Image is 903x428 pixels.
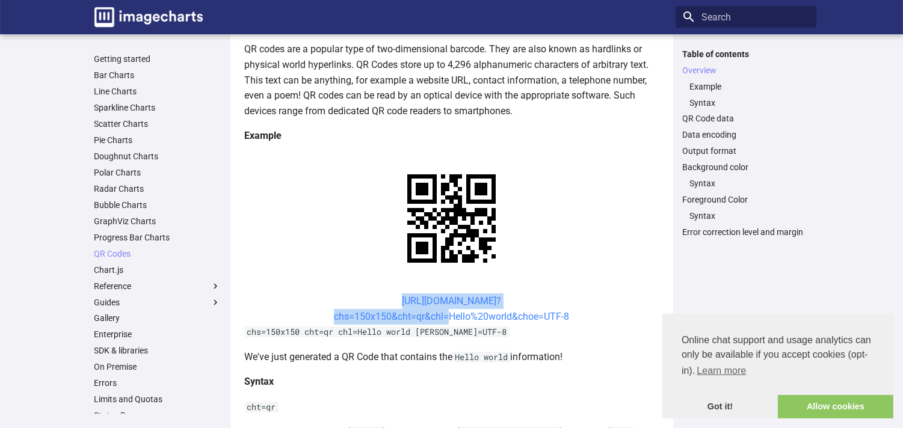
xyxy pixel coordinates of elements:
[94,313,221,323] a: Gallery
[683,162,809,173] a: Background color
[94,232,221,243] a: Progress Bar Charts
[94,378,221,388] a: Errors
[683,194,809,205] a: Foreground Color
[245,374,659,390] h4: Syntax
[94,86,221,97] a: Line Charts
[453,352,511,362] code: Hello world
[683,113,809,124] a: QR Code data
[683,129,809,140] a: Data encoding
[662,395,778,419] a: dismiss cookie message
[94,410,221,421] a: Status Page
[676,49,816,238] nav: Table of contents
[683,210,809,221] nav: Foreground Color
[94,264,221,275] a: Chart.js
[94,361,221,372] a: On Premise
[94,296,221,307] label: Guides
[94,102,221,113] a: Sparkline Charts
[245,128,659,144] h4: Example
[94,167,221,178] a: Polar Charts
[94,200,221,210] a: Bubble Charts
[94,216,221,227] a: GraphViz Charts
[245,41,659,118] p: QR codes are a popular type of two-dimensional barcode. They are also known as hardlinks or physi...
[94,151,221,162] a: Doughnut Charts
[690,81,809,92] a: Example
[94,7,203,27] img: logo
[683,178,809,189] nav: Background color
[690,210,809,221] a: Syntax
[695,362,748,380] a: learn more about cookies
[94,70,221,81] a: Bar Charts
[690,178,809,189] a: Syntax
[245,326,510,337] code: chs=150x150 cht=qr chl=Hello world [PERSON_NAME]=UTF-8
[94,281,221,292] label: Reference
[386,153,517,284] img: chart
[683,65,809,76] a: Overview
[683,227,809,237] a: Error correction level and margin
[662,314,893,418] div: cookieconsent
[690,97,809,108] a: Syntax
[94,329,221,340] a: Enterprise
[90,2,208,32] a: Image-Charts documentation
[94,345,221,356] a: SDK & libraries
[94,135,221,145] a: Pie Charts
[682,333,874,380] span: Online chat support and usage analytics can only be available if you accept cookies (opt-in).
[683,145,809,156] a: Output format
[94,118,221,129] a: Scatter Charts
[94,183,221,194] a: Radar Charts
[683,81,809,108] nav: Overview
[676,6,816,28] input: Search
[676,49,816,60] label: Table of contents
[94,248,221,259] a: QR Codes
[245,349,659,365] p: We've just generated a QR Code that contains the information!
[94,53,221,64] a: Getting started
[245,402,279,412] code: cht=qr
[778,395,893,419] a: allow cookies
[94,394,221,405] a: Limits and Quotas
[334,295,569,322] a: [URL][DOMAIN_NAME]?chs=150x150&cht=qr&chl=Hello%20world&choe=UTF-8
